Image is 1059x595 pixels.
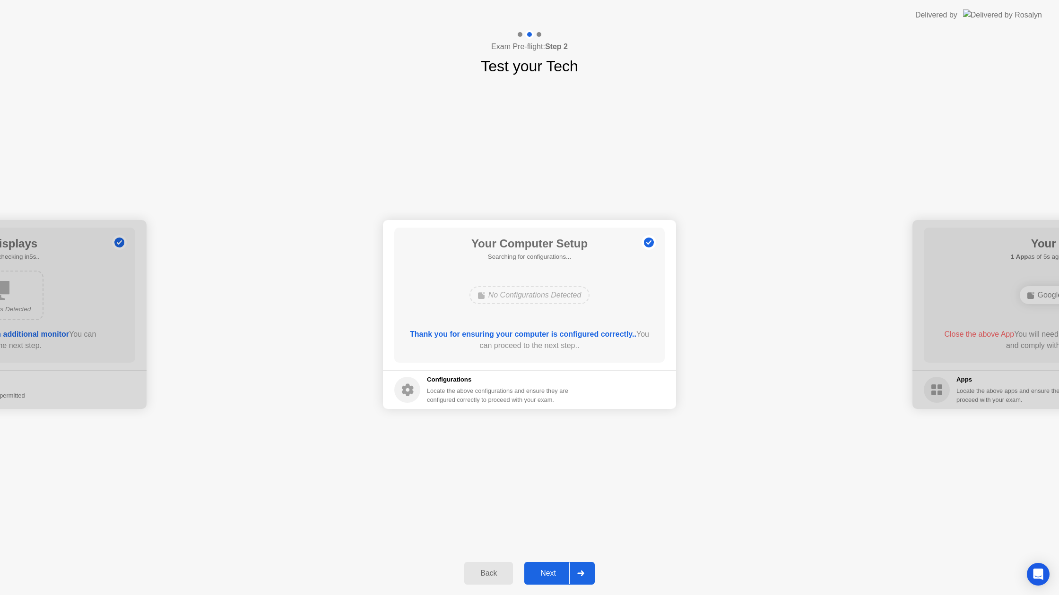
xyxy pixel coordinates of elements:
[481,55,578,77] h1: Test your Tech
[1027,563,1050,586] div: Open Intercom Messenger
[467,569,510,578] div: Back
[491,41,568,52] h4: Exam Pre-flight:
[471,235,588,252] h1: Your Computer Setup
[469,286,590,304] div: No Configurations Detected
[410,330,636,338] b: Thank you for ensuring your computer is configured correctly..
[545,42,568,51] b: Step 2
[963,9,1042,20] img: Delivered by Rosalyn
[427,386,570,404] div: Locate the above configurations and ensure they are configured correctly to proceed with your exam.
[915,9,957,21] div: Delivered by
[527,569,569,578] div: Next
[524,562,595,585] button: Next
[471,252,588,262] h5: Searching for configurations...
[464,562,513,585] button: Back
[427,375,570,384] h5: Configurations
[408,329,651,351] div: You can proceed to the next step..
